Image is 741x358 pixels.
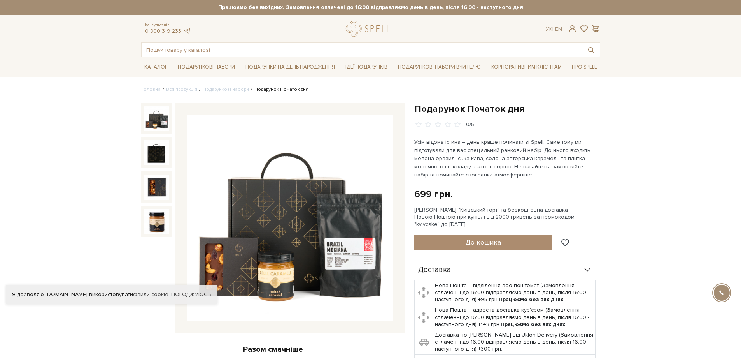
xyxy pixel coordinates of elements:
li: Подарунок Початок дня [249,86,308,93]
a: telegram [183,28,191,34]
div: Ук [546,26,562,33]
img: Подарунок Початок дня [144,209,169,234]
a: logo [346,21,394,37]
div: Я дозволяю [DOMAIN_NAME] використовувати [6,291,217,298]
span: До кошика [466,238,501,247]
a: 0 800 319 233 [145,28,181,34]
a: файли cookie [133,291,168,298]
div: [PERSON_NAME] "Київський торт" та безкоштовна доставка Новою Поштою при купівлі від 2000 гривень ... [414,206,600,228]
td: Нова Пошта – адресна доставка кур'єром (Замовлення сплаченні до 16:00 відправляємо день в день, п... [433,305,596,330]
a: Корпоративним клієнтам [488,61,565,73]
a: Подарунки на День народження [242,61,338,73]
p: Усім відома істина – день краще починати зі Spell. Саме тому ми підготували для вас спеціальний р... [414,138,597,179]
a: Погоджуюсь [171,291,211,298]
a: En [555,26,562,32]
b: Працюємо без вихідних. [499,296,565,303]
img: Подарунок Початок дня [144,175,169,199]
a: Ідеї подарунків [342,61,391,73]
td: Доставка по [PERSON_NAME] від Uklon Delivery (Замовлення сплаченні до 16:00 відправляємо день в д... [433,330,596,355]
a: Про Spell [569,61,600,73]
button: До кошика [414,235,552,250]
a: Головна [141,86,161,92]
span: | [552,26,554,32]
img: Подарунок Початок дня [187,115,393,321]
a: Подарункові набори [175,61,238,73]
span: Доставка [418,266,451,273]
img: Подарунок Початок дня [144,106,169,131]
input: Пошук товару у каталозі [142,43,582,57]
img: Подарунок Початок дня [144,140,169,165]
a: Каталог [141,61,171,73]
div: 0/5 [466,121,474,129]
a: Подарункові набори [203,86,249,92]
div: 699 грн. [414,188,453,200]
a: Подарункові набори Вчителю [395,60,484,74]
td: Нова Пошта – відділення або поштомат (Замовлення сплаченні до 16:00 відправляємо день в день, піс... [433,280,596,305]
button: Пошук товару у каталозі [582,43,600,57]
div: Разом смачніше [141,344,405,354]
span: Консультація: [145,23,191,28]
strong: Працюємо без вихідних. Замовлення оплачені до 16:00 відправляємо день в день, після 16:00 - насту... [141,4,600,11]
b: Працюємо без вихідних. [501,321,567,328]
a: Вся продукція [166,86,197,92]
h1: Подарунок Початок дня [414,103,600,115]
